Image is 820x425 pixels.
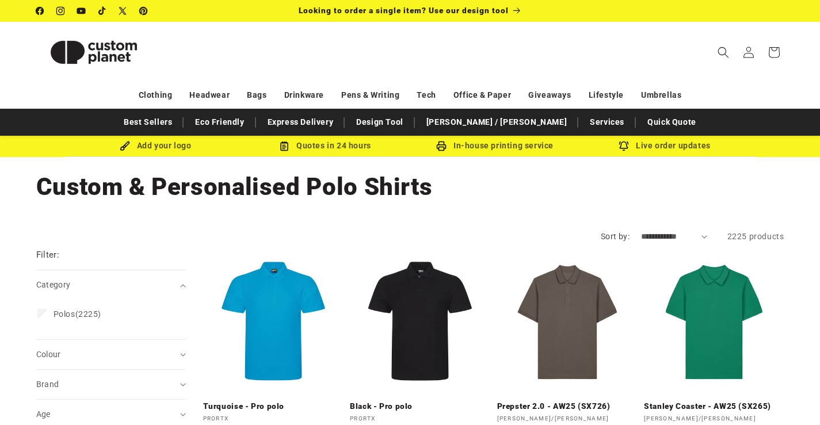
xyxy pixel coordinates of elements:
[189,112,250,132] a: Eco Friendly
[641,85,681,105] a: Umbrellas
[644,401,784,412] a: Stanley Coaster - AW25 (SX265)
[410,139,580,153] div: In-house printing service
[36,340,186,369] summary: Colour (0 selected)
[453,85,511,105] a: Office & Paper
[36,380,59,389] span: Brand
[589,85,624,105] a: Lifestyle
[36,280,71,289] span: Category
[139,85,173,105] a: Clothing
[120,141,130,151] img: Brush Icon
[350,401,490,412] a: Black - Pro polo
[36,248,60,262] h2: Filter:
[284,85,324,105] a: Drinkware
[436,141,447,151] img: In-house printing
[189,85,230,105] a: Headwear
[279,141,289,151] img: Order Updates Icon
[580,139,750,153] div: Live order updates
[299,6,509,15] span: Looking to order a single item? Use our design tool
[36,350,61,359] span: Colour
[32,22,155,82] a: Custom Planet
[54,309,75,319] span: Polos
[417,85,436,105] a: Tech
[241,139,410,153] div: Quotes in 24 hours
[36,370,186,399] summary: Brand (0 selected)
[36,409,51,419] span: Age
[54,309,102,319] span: (2225)
[497,401,638,412] a: Prepster 2.0 - AW25 (SX726)
[36,26,151,78] img: Custom Planet
[350,112,409,132] a: Design Tool
[601,232,630,241] label: Sort by:
[36,270,186,300] summary: Category (0 selected)
[642,112,702,132] a: Quick Quote
[203,401,344,412] a: Turquoise - Pro polo
[584,112,630,132] a: Services
[727,232,784,241] span: 2225 products
[247,85,266,105] a: Bags
[711,40,736,65] summary: Search
[341,85,399,105] a: Pens & Writing
[36,171,784,202] h1: Custom & Personalised Polo Shirts
[118,112,178,132] a: Best Sellers
[619,141,629,151] img: Order updates
[262,112,340,132] a: Express Delivery
[71,139,241,153] div: Add your logo
[528,85,571,105] a: Giveaways
[421,112,573,132] a: [PERSON_NAME] / [PERSON_NAME]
